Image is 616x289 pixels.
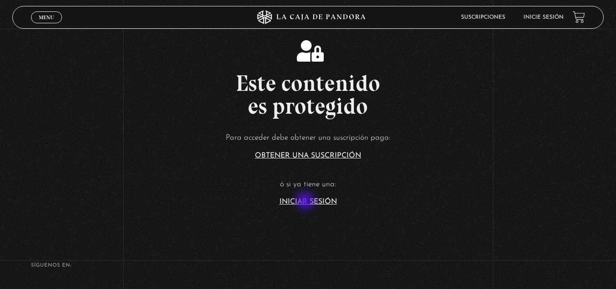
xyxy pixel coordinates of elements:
[280,198,337,205] a: Iniciar Sesión
[461,15,505,20] a: Suscripciones
[573,11,585,23] a: View your shopping cart
[36,22,57,28] span: Cerrar
[255,152,361,159] a: Obtener una suscripción
[39,15,54,20] span: Menu
[523,15,564,20] a: Inicie sesión
[31,263,585,268] h4: SÍguenos en:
